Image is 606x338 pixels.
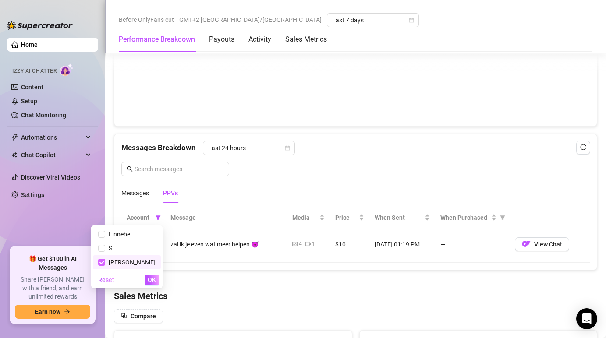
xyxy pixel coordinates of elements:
th: When Purchased [435,209,510,226]
th: Media [287,209,330,226]
span: Earn now [35,308,60,315]
div: Open Intercom Messenger [576,308,597,329]
td: $10 [330,226,369,263]
span: Chat Copilot [21,148,83,162]
a: Settings [21,191,44,198]
button: OK [145,275,159,285]
th: Message [165,209,287,226]
a: Discover Viral Videos [21,174,80,181]
span: When Purchased [440,213,489,222]
td: — [435,226,510,263]
button: Compare [114,309,163,323]
th: When Sent [369,209,435,226]
span: OK [148,276,156,283]
span: Linnebel [105,231,131,238]
a: Chat Monitoring [21,112,66,119]
a: Home [21,41,38,48]
img: logo-BBDzfeDw.svg [7,21,73,30]
img: AI Chatter [60,63,74,76]
span: calendar [409,18,414,23]
span: Media [292,213,318,222]
div: zal ik je even wat meer helpen 😈 [170,239,282,249]
span: Before OnlyFans cut [119,13,174,26]
span: picture [292,241,298,246]
span: filter [498,211,507,224]
span: Price [335,213,357,222]
th: Price [330,209,369,226]
span: filter [154,211,163,224]
span: 🎁 Get $100 in AI Messages [15,255,90,272]
span: filter [156,215,161,220]
div: Performance Breakdown [119,34,195,45]
span: Account [127,213,152,222]
div: Messages [121,188,149,198]
span: GMT+2 [GEOGRAPHIC_DATA]/[GEOGRAPHIC_DATA] [179,13,322,26]
div: Payouts [209,34,234,45]
a: OFView Chat [515,243,569,250]
span: Last 24 hours [208,141,290,155]
span: reload [580,144,586,150]
h4: Sales Metrics [114,290,597,302]
span: Last 7 days [332,14,414,27]
span: Reset [98,276,114,283]
span: arrow-right [64,309,70,315]
a: Setup [21,98,37,105]
span: View Chat [534,241,562,248]
span: block [121,313,127,319]
span: Compare [131,313,156,320]
span: [PERSON_NAME] [105,259,156,266]
span: When Sent [375,213,423,222]
span: Izzy AI Chatter [12,67,57,75]
div: Sales Metrics [285,34,327,45]
img: OF [522,239,531,248]
div: PPVs [163,188,178,198]
span: video-camera [305,241,311,246]
span: Share [PERSON_NAME] with a friend, and earn unlimited rewards [15,275,90,301]
div: 1 [312,240,315,248]
a: Content [21,84,43,91]
span: search [127,166,133,172]
button: OFView Chat [515,237,569,251]
button: Reset [95,275,118,285]
td: [DATE] 01:19 PM [369,226,435,263]
span: S [105,245,112,252]
input: Search messages [135,164,224,174]
span: filter [500,215,505,220]
span: thunderbolt [11,134,18,141]
button: Earn nowarrow-right [15,305,90,319]
img: Chat Copilot [11,152,17,158]
span: calendar [285,145,290,151]
div: Activity [248,34,271,45]
div: 4 [299,240,302,248]
div: Messages Breakdown [121,141,590,155]
span: Automations [21,130,83,144]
